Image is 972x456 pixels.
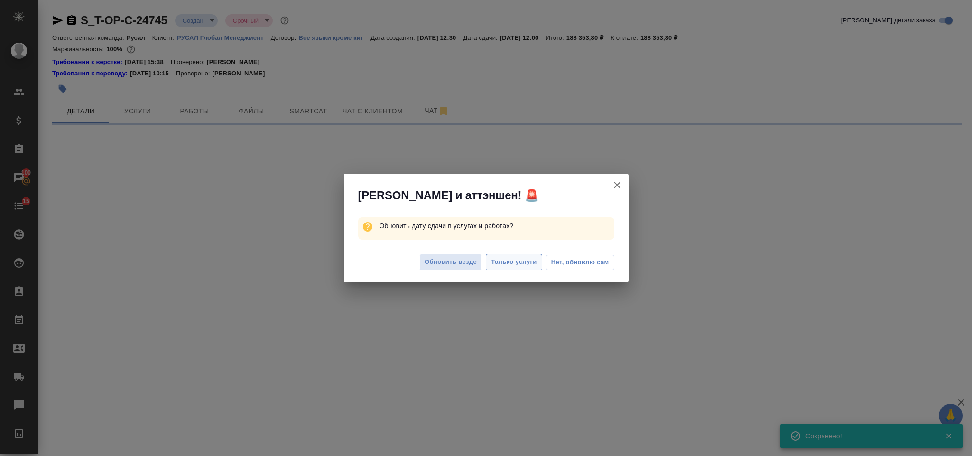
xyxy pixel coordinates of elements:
span: Только услуги [491,257,537,268]
span: Нет, обновлю сам [551,258,609,267]
span: Обновить везде [425,257,477,268]
button: Нет, обновлю сам [546,255,614,270]
button: Обновить везде [419,254,482,270]
p: Обновить дату сдачи в услугах и работах? [379,217,614,234]
button: Только услуги [486,254,542,270]
span: [PERSON_NAME] и аттэншен! 🚨 [358,188,539,203]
